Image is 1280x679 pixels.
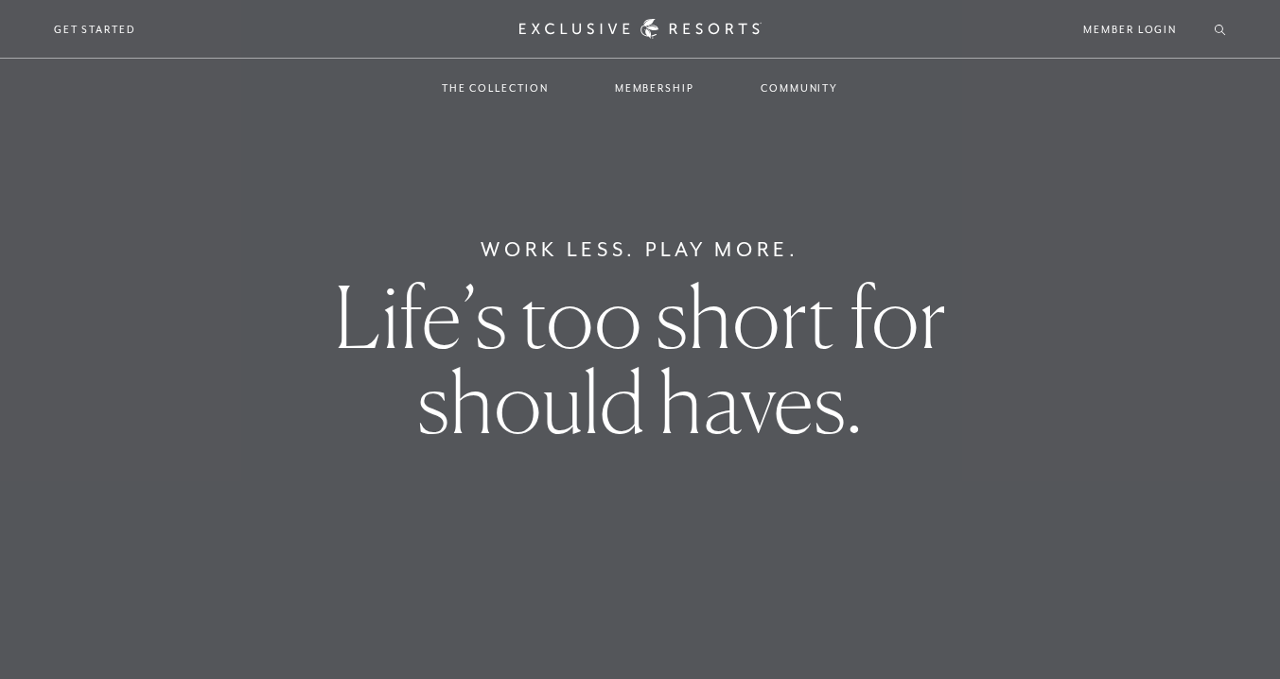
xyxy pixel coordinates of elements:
h1: Life’s too short for should haves. [224,274,1057,444]
a: The Collection [423,61,568,115]
a: Get Started [54,21,136,38]
a: Membership [596,61,713,115]
h6: Work Less. Play More. [481,235,799,265]
a: Community [742,61,857,115]
a: Member Login [1083,21,1177,38]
